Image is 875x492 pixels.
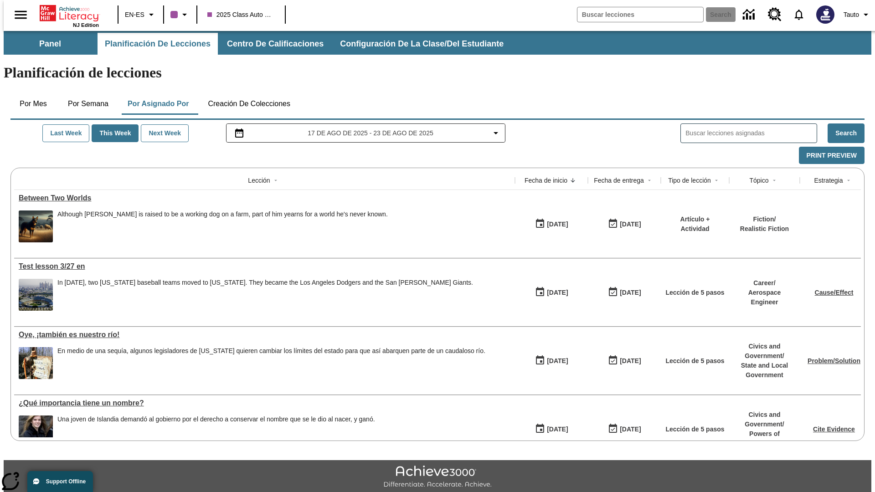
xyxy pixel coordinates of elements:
button: Sort [769,175,780,186]
button: Print Preview [799,147,865,164]
button: Planificación de lecciones [98,33,218,55]
img: Dodgers stadium. [19,279,53,311]
div: [DATE] [547,219,568,230]
div: [DATE] [620,219,641,230]
p: Lección de 5 pasos [665,425,724,434]
button: Support Offline [27,471,93,492]
button: 08/21/25: Primer día en que estuvo disponible la lección [532,215,571,233]
p: Aerospace Engineer [734,288,795,307]
div: Portada [40,3,99,28]
a: Notificaciones [787,3,811,26]
p: Realistic Fiction [740,224,789,234]
button: Perfil/Configuración [840,6,875,23]
span: 17 de ago de 2025 - 23 de ago de 2025 [308,128,433,138]
div: Una joven de Islandia demandó al gobierno por el derecho a conservar el nombre que se le dio al n... [57,415,375,423]
div: [DATE] [620,287,641,298]
a: Portada [40,4,99,22]
h1: Planificación de lecciones [4,64,871,81]
p: Powers of Government [734,429,795,448]
span: NJ Edition [73,22,99,28]
div: Although Chip is raised to be a working dog on a farm, part of him yearns for a world he's never ... [57,210,388,242]
button: Por asignado por [120,93,196,115]
a: Cite Evidence [813,425,855,433]
span: Tauto [844,10,859,20]
button: Sort [270,175,281,186]
img: Achieve3000 Differentiate Accelerate Achieve [383,466,492,489]
button: 08/21/25: Último día en que podrá accederse la lección [605,352,644,369]
p: Fiction / [740,215,789,224]
div: En medio de una sequía, algunos legisladores de Georgia quieren cambiar los límites del estado pa... [57,347,485,379]
p: Lección de 5 pasos [665,288,724,297]
a: Cause/Effect [815,289,854,296]
div: Although [PERSON_NAME] is raised to be a working dog on a farm, part of him yearns for a world he... [57,210,388,218]
button: 08/19/25: Último día en que podrá accederse la lección [605,420,644,438]
button: Centro de calificaciones [220,33,331,55]
button: Seleccione el intervalo de fechas opción del menú [230,128,502,138]
button: Sort [644,175,655,186]
p: Civics and Government / [734,410,795,429]
a: ¿Qué importancia tiene un nombre? , Lessons [19,399,510,407]
button: 08/21/25: Último día en que podrá accederse la lección [605,284,644,301]
div: Between Two Worlds [19,194,510,202]
button: Search [828,123,865,143]
span: Support Offline [46,478,86,485]
button: Por mes [10,93,56,115]
button: Creación de colecciones [201,93,298,115]
a: Oye, ¡también es nuestro río!, Lessons [19,331,510,339]
button: This Week [92,124,139,142]
input: search field [577,7,703,22]
span: 2025 Class Auto Grade 13 [207,10,275,20]
div: Una joven de Islandia demandó al gobierno por el derecho a conservar el nombre que se le dio al n... [57,415,375,447]
div: [DATE] [547,355,568,367]
button: Sort [711,175,722,186]
button: Last Week [42,124,89,142]
div: Tipo de lección [668,176,711,185]
p: Civics and Government / [734,342,795,361]
div: [DATE] [620,355,641,367]
a: Centro de información [737,2,762,27]
div: Tópico [749,176,768,185]
button: Configuración de la clase/del estudiante [333,33,511,55]
div: Lección [248,176,270,185]
div: Test lesson 3/27 en [19,262,510,271]
img: A dog with dark fur and light tan markings looks off into the distance while sheep graze in the b... [19,210,53,242]
p: Artículo + Actividad [665,215,725,234]
img: Avatar [816,5,834,24]
button: El color de la clase es morado/púrpura. Cambiar el color de la clase. [167,6,194,23]
img: Blaer Bjarkardottir smiling and posing. [19,415,53,447]
div: [DATE] [547,287,568,298]
div: Subbarra de navegación [4,31,871,55]
div: In 1958, two New York baseball teams moved to California. They became the Los Angeles Dodgers and... [57,279,473,311]
img: image [19,347,53,379]
span: EN-ES [125,10,144,20]
div: En medio de una sequía, algunos legisladores de [US_STATE] quieren cambiar los límites del estado... [57,347,485,355]
a: Between Two Worlds, Lessons [19,194,510,202]
button: Por semana [61,93,116,115]
div: In [DATE], two [US_STATE] baseball teams moved to [US_STATE]. They became the Los Angeles Dodgers... [57,279,473,287]
button: Escoja un nuevo avatar [811,3,840,26]
a: Problem/Solution [808,357,860,364]
button: Abrir el menú lateral [7,1,34,28]
div: ¿Qué importancia tiene un nombre? [19,399,510,407]
button: Sort [843,175,854,186]
input: Buscar lecciones asignadas [685,127,817,140]
button: 08/20/25: Primer día en que estuvo disponible la lección [532,352,571,369]
button: 08/18/25: Primer día en que estuvo disponible la lección [532,420,571,438]
div: Fecha de entrega [594,176,644,185]
button: 08/21/25: Primer día en que estuvo disponible la lección [532,284,571,301]
div: Subbarra de navegación [4,33,512,55]
p: State and Local Government [734,361,795,380]
svg: Collapse Date Range Filter [490,128,501,138]
p: Career / [734,278,795,288]
button: Next Week [141,124,189,142]
button: Language: EN-ES, Selecciona un idioma [121,6,160,23]
p: Lección de 5 pasos [665,356,724,366]
a: Centro de recursos, Se abrirá en una pestaña nueva. [762,2,787,27]
button: Panel [5,33,96,55]
button: 08/21/25: Último día en que podrá accederse la lección [605,215,644,233]
div: Fecha de inicio [525,176,567,185]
